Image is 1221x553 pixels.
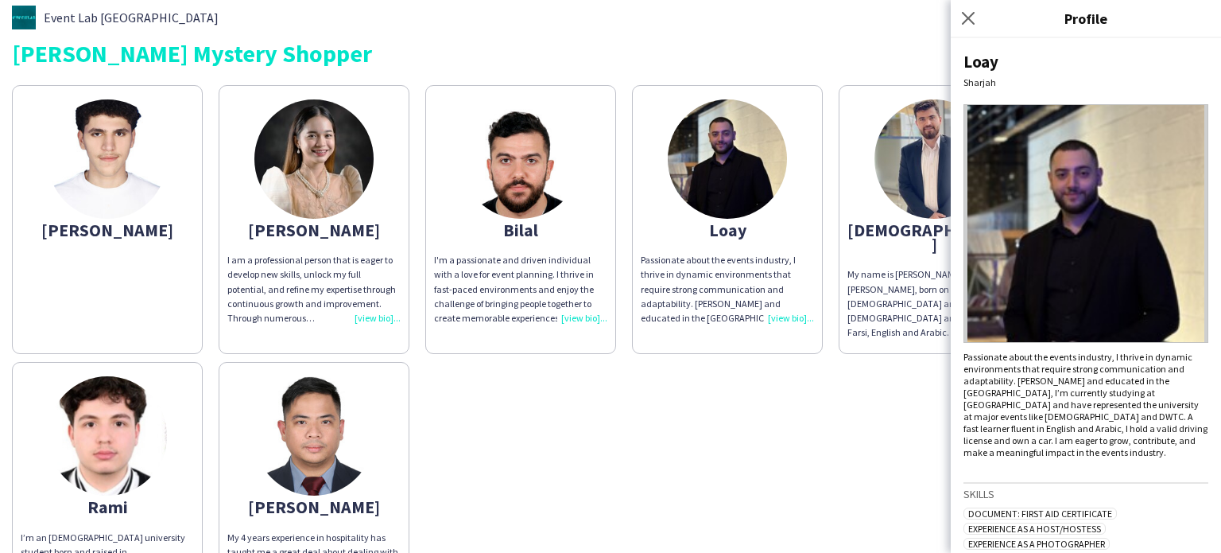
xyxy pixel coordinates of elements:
div: I'm a passionate and driven individual with a love for event planning. I thrive in fast-paced env... [434,253,607,325]
div: Loay [963,51,1208,72]
div: [PERSON_NAME] Mystery Shopper [12,41,1209,65]
span: Event Lab [GEOGRAPHIC_DATA] [44,10,219,25]
div: My name is [PERSON_NAME] [PERSON_NAME], born on [DEMOGRAPHIC_DATA] and I am from [DEMOGRAPHIC_DAT... [847,267,1021,340]
img: thumb-6638d2919bbb7.jpeg [461,99,580,219]
img: thumb-67e43f83ee4c4.jpeg [48,376,167,496]
h3: Skills [963,487,1208,501]
span: Document: First Aid Certificate [963,508,1117,520]
img: thumb-6649f977563d5.jpeg [254,99,374,219]
span: Experience as a Photographer [963,538,1110,550]
div: Passionate about the events industry, I thrive in dynamic environments that require strong commun... [963,351,1208,458]
img: Crew avatar or photo [963,104,1208,343]
img: thumb-686f6a83419af.jpeg [668,99,787,219]
div: [PERSON_NAME] [227,500,401,514]
div: I am a professional person that is eager to develop new skills, unlock my full potential, and ref... [227,253,401,325]
div: [PERSON_NAME] [21,223,194,237]
img: thumb-678924f4440af.jpeg [48,99,167,219]
div: [DEMOGRAPHIC_DATA] [847,223,1021,251]
div: [PERSON_NAME] [227,223,401,237]
div: Bilal [434,223,607,237]
img: thumb-66318da7cb065.jpg [254,376,374,496]
div: Sharjah [963,76,1208,88]
h3: Profile [951,8,1221,29]
img: thumb-ace65e28-fa24-462d-9654-9f34e36093f1.jpg [12,6,36,29]
div: Rami [21,500,194,514]
span: Experience as a Host/Hostess [963,523,1106,535]
div: Loay [641,223,814,237]
img: thumb-66cf0aefdd70a.jpeg [874,99,994,219]
div: Passionate about the events industry, I thrive in dynamic environments that require strong commun... [641,253,814,325]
